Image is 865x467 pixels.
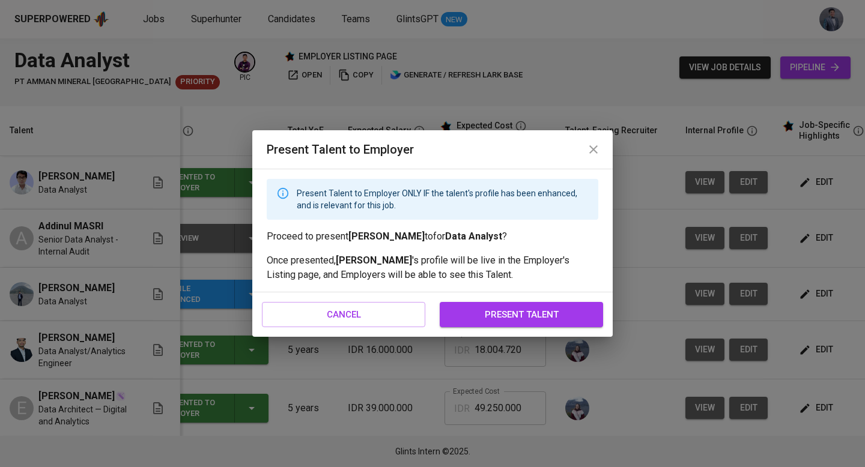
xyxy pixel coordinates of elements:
h6: Present Talent to Employer [267,140,598,159]
strong: [PERSON_NAME] [336,255,412,266]
button: close [579,135,608,164]
span: cancel [275,307,412,322]
button: present talent [440,302,603,327]
p: Once presented, 's profile will be live in the Employer's Listing page, and Employers will be abl... [267,253,598,282]
strong: Data Analyst [445,230,502,242]
p: Proceed to present to for ? [267,229,598,244]
span: present talent [453,307,590,322]
strong: [PERSON_NAME] [348,230,425,242]
div: Present Talent to Employer ONLY IF the talent's profile has been enhanced, and is relevant for th... [297,182,589,216]
button: cancel [262,302,425,327]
